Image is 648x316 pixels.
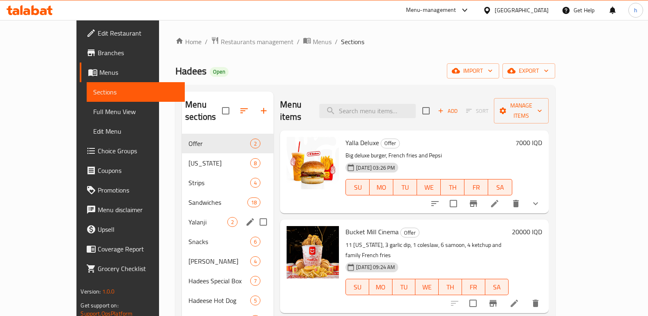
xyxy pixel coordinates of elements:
[188,178,250,188] div: Strips
[335,37,338,47] li: /
[353,263,398,271] span: [DATE] 09:24 AM
[502,63,555,78] button: export
[80,43,185,63] a: Branches
[491,182,509,193] span: SA
[437,106,459,116] span: Add
[251,159,260,167] span: 8
[80,180,185,200] a: Promotions
[465,281,482,293] span: FR
[250,158,260,168] div: items
[188,256,250,266] div: Hadees Rizo
[250,139,260,148] div: items
[370,179,393,195] button: MO
[531,199,540,208] svg: Show Choices
[453,66,493,76] span: import
[81,286,101,297] span: Version:
[175,36,555,47] nav: breadcrumb
[442,281,459,293] span: TH
[99,67,178,77] span: Menus
[373,182,390,193] span: MO
[188,276,250,286] div: Hadees Special Box
[425,194,445,213] button: sort-choices
[464,194,483,213] button: Branch-specific-item
[464,179,488,195] button: FR
[509,298,519,308] a: Edit menu item
[526,294,545,313] button: delete
[280,99,309,123] h2: Menu items
[250,237,260,247] div: items
[435,105,461,117] span: Add item
[175,62,206,80] span: Hadees
[406,5,456,15] div: Menu-management
[227,217,238,227] div: items
[93,107,178,117] span: Full Menu View
[495,6,549,15] div: [GEOGRAPHIC_DATA]
[287,226,339,278] img: Bucket Mill Cinema
[441,179,464,195] button: TH
[445,195,462,212] span: Select to update
[345,226,399,238] span: Bucket Mill Cinema
[516,137,542,148] h6: 7000 IQD
[188,237,250,247] div: Snacks
[98,205,178,215] span: Menu disclaimer
[182,212,274,232] div: Yalanji2edit
[98,28,178,38] span: Edit Restaurant
[210,67,229,77] div: Open
[372,281,389,293] span: MO
[468,182,485,193] span: FR
[81,300,118,311] span: Get support on:
[98,264,178,273] span: Grocery Checklist
[461,105,494,117] span: Select section first
[188,197,247,207] span: Sandwiches
[98,146,178,156] span: Choice Groups
[490,199,500,208] a: Edit menu item
[175,37,202,47] a: Home
[87,82,185,102] a: Sections
[297,37,300,47] li: /
[415,279,439,295] button: WE
[400,228,419,238] div: Offer
[393,179,417,195] button: TU
[80,259,185,278] a: Grocery Checklist
[182,271,274,291] div: Hadees Special Box7
[80,200,185,220] a: Menu disclaimer
[462,279,485,295] button: FR
[345,150,512,161] p: Big deluxe burger, French fries and Pepsi
[396,281,413,293] span: TU
[93,126,178,136] span: Edit Menu
[313,37,332,47] span: Menus
[512,226,542,238] h6: 20000 IQD
[345,279,369,295] button: SU
[353,164,398,172] span: [DATE] 03:26 PM
[182,193,274,212] div: Sandwiches18
[251,297,260,305] span: 5
[341,37,364,47] span: Sections
[80,141,185,161] a: Choice Groups
[98,166,178,175] span: Coupons
[188,158,250,168] span: [US_STATE]
[526,194,545,213] button: show more
[228,218,237,226] span: 2
[210,68,229,75] span: Open
[250,256,260,266] div: items
[244,216,256,228] button: edit
[98,48,178,58] span: Branches
[251,277,260,285] span: 7
[349,182,366,193] span: SU
[303,36,332,47] a: Menus
[234,101,254,121] span: Sort sections
[185,99,222,123] h2: Menu sections
[188,217,227,227] span: Yalanji
[188,158,250,168] div: Kentucky
[417,179,441,195] button: WE
[287,137,339,189] img: Yalla Deluxe
[381,139,399,148] span: Offer
[80,23,185,43] a: Edit Restaurant
[188,296,250,305] div: Hadeese Hot Dog
[417,102,435,119] span: Select section
[488,179,512,195] button: SA
[506,194,526,213] button: delete
[345,137,379,149] span: Yalla Deluxe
